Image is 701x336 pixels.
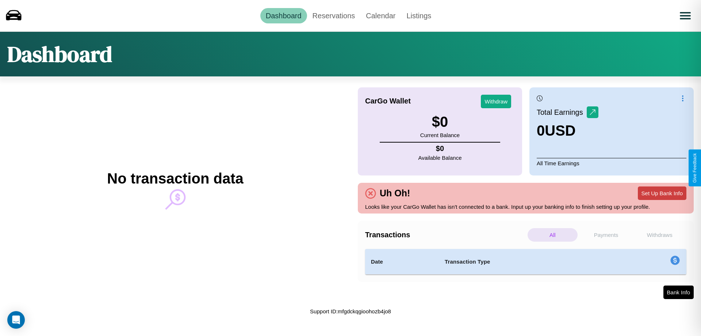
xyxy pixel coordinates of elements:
[528,228,578,242] p: All
[365,231,526,239] h4: Transactions
[7,311,25,329] div: Open Intercom Messenger
[307,8,361,23] a: Reservations
[371,257,433,266] h4: Date
[445,257,610,266] h4: Transaction Type
[418,153,462,163] p: Available Balance
[481,95,511,108] button: Withdraw
[638,186,686,200] button: Set Up Bank Info
[420,130,460,140] p: Current Balance
[107,170,243,187] h2: No transaction data
[418,144,462,153] h4: $ 0
[581,228,631,242] p: Payments
[663,286,694,299] button: Bank Info
[360,8,401,23] a: Calendar
[537,106,587,119] p: Total Earnings
[537,122,598,139] h3: 0 USD
[675,5,696,26] button: Open menu
[260,8,307,23] a: Dashboard
[420,114,460,130] h3: $ 0
[365,202,686,212] p: Looks like your CarGo Wallet has isn't connected to a bank. Input up your banking info to finish ...
[7,39,112,69] h1: Dashboard
[365,249,686,275] table: simple table
[310,306,391,316] p: Support ID: mfgdckqgioohozb4jo8
[692,153,697,183] div: Give Feedback
[635,228,685,242] p: Withdraws
[365,97,411,105] h4: CarGo Wallet
[401,8,437,23] a: Listings
[537,158,686,168] p: All Time Earnings
[376,188,414,199] h4: Uh Oh!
